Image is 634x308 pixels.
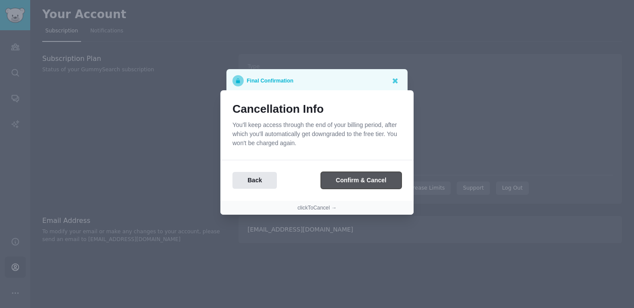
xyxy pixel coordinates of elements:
h1: Cancellation Info [232,102,402,116]
button: Confirm & Cancel [321,172,402,189]
p: Final Confirmation [247,75,293,86]
button: clickToCancel → [298,204,337,212]
p: You'll keep access through the end of your billing period, after which you'll automatically get d... [232,121,402,148]
button: Back [232,172,277,189]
